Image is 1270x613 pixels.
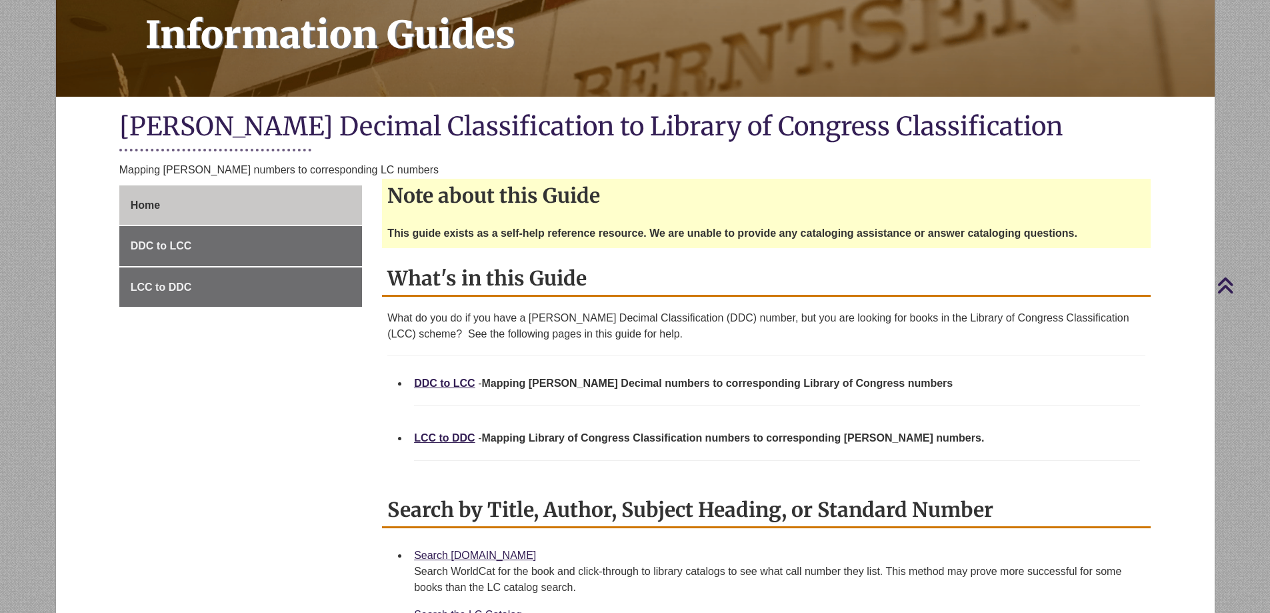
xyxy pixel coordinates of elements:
a: LCC to DDC [414,432,475,444]
strong: Mapping Library of Congress Classification numbers to corresponding [PERSON_NAME] numbers. [481,432,984,444]
li: - [409,424,1145,480]
p: What do you do if you have a [PERSON_NAME] Decimal Classification (DDC) number, but you are looki... [387,310,1145,342]
span: Home [131,199,160,211]
span: LCC to DDC [131,281,192,293]
h1: [PERSON_NAME] Decimal Classification to Library of Congress Classification [119,110,1151,145]
h2: What's in this Guide [382,261,1151,297]
strong: Mapping [PERSON_NAME] Decimal numbers to corresponding Library of Congress numbers [481,378,953,389]
a: Search [DOMAIN_NAME] [414,550,536,561]
h2: Note about this Guide [382,179,1151,212]
span: Mapping [PERSON_NAME] numbers to corresponding LC numbers [119,164,439,175]
a: LCC to DDC [119,267,362,308]
span: DDC to LCC [131,240,192,251]
a: DDC to LCC [119,226,362,266]
div: Search WorldCat for the book and click-through to library catalogs to see what call number they l... [414,564,1140,596]
div: Guide Page Menu [119,185,362,308]
a: Back to Top [1217,276,1267,294]
a: Home [119,185,362,225]
strong: This guide exists as a self-help reference resource. We are unable to provide any cataloging assi... [387,227,1077,239]
h2: Search by Title, Author, Subject Heading, or Standard Number [382,493,1151,528]
a: DDC to LCC [414,378,475,389]
li: - [409,370,1145,425]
